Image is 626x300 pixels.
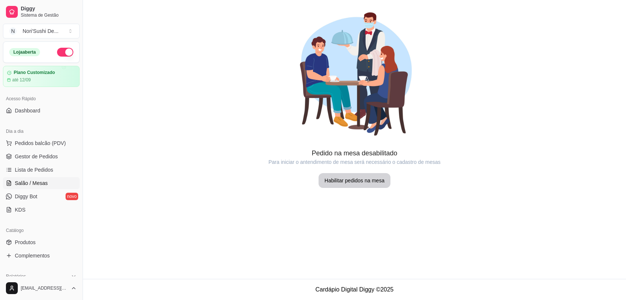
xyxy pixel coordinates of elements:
[57,48,73,57] button: Alterar Status
[3,250,80,262] a: Complementos
[21,6,77,12] span: Diggy
[319,173,390,188] button: Habilitar pedidos na mesa
[6,273,26,279] span: Relatórios
[3,66,80,87] a: Plano Customizadoaté 12/09
[3,105,80,117] a: Dashboard
[3,3,80,21] a: DiggySistema de Gestão
[15,166,53,173] span: Lista de Pedidos
[14,70,55,75] article: Plano Customizado
[15,153,58,160] span: Gestor de Pedidos
[15,107,40,114] span: Dashboard
[3,24,80,38] button: Select a team
[83,148,626,158] article: Pedido na mesa desabilitado
[15,179,48,187] span: Salão / Mesas
[23,27,59,35] div: Nori'Sushi De ...
[9,27,17,35] span: N
[3,279,80,297] button: [EMAIL_ADDRESS][DOMAIN_NAME]
[15,139,66,147] span: Pedidos balcão (PDV)
[83,158,626,166] article: Para iniciar o antendimento de mesa será necessário o cadastro de mesas
[15,252,50,259] span: Complementos
[3,93,80,105] div: Acesso Rápido
[15,239,36,246] span: Produtos
[83,279,626,300] footer: Cardápio Digital Diggy © 2025
[15,193,37,200] span: Diggy Bot
[15,206,26,213] span: KDS
[12,77,31,83] article: até 12/09
[3,151,80,162] a: Gestor de Pedidos
[3,164,80,176] a: Lista de Pedidos
[21,285,68,291] span: [EMAIL_ADDRESS][DOMAIN_NAME]
[3,236,80,248] a: Produtos
[3,204,80,216] a: KDS
[3,177,80,189] a: Salão / Mesas
[3,225,80,236] div: Catálogo
[3,191,80,202] a: Diggy Botnovo
[3,125,80,137] div: Dia a dia
[21,12,77,18] span: Sistema de Gestão
[9,48,40,56] div: Loja aberta
[3,137,80,149] button: Pedidos balcão (PDV)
